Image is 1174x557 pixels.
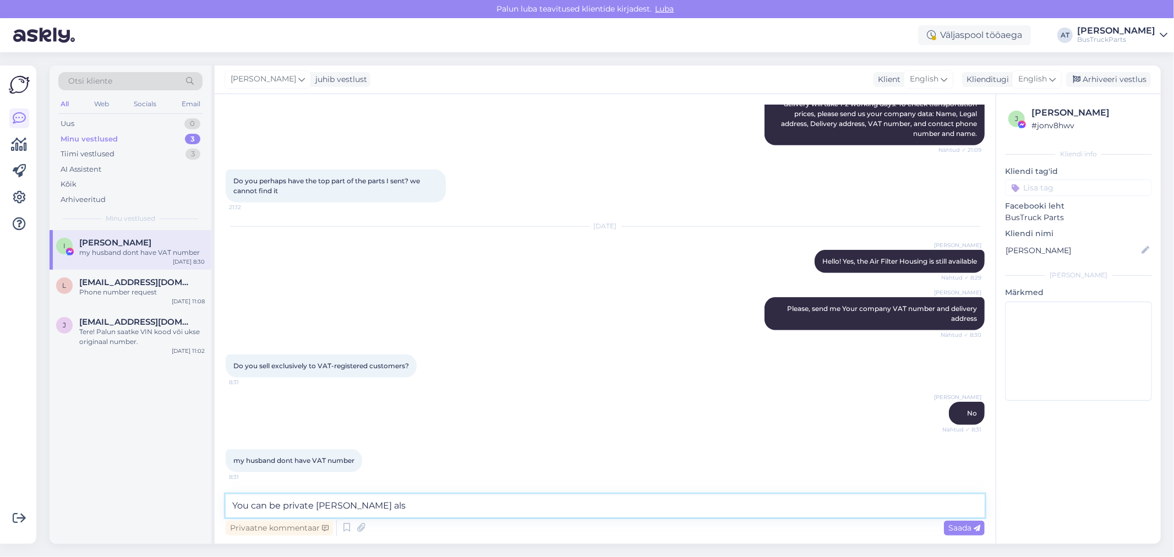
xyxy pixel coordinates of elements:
[106,214,155,223] span: Minu vestlused
[940,331,981,339] span: Nähtud ✓ 8:30
[940,425,981,434] span: Nähtud ✓ 8:31
[1077,26,1167,44] a: [PERSON_NAME]BusTruckParts
[79,327,205,347] div: Tere! Palun saatke VIN kood või ukse originaal number.
[79,317,194,327] span: jan.ojakoski@gmail.com
[92,97,111,111] div: Web
[231,73,296,85] span: [PERSON_NAME]
[934,288,981,297] span: [PERSON_NAME]
[179,97,203,111] div: Email
[61,179,77,190] div: Kõik
[172,297,205,305] div: [DATE] 11:08
[184,118,200,129] div: 0
[79,287,205,297] div: Phone number request
[63,321,66,329] span: j
[1005,228,1152,239] p: Kliendi nimi
[229,378,270,386] span: 8:31
[226,521,333,536] div: Privaatne kommentaar
[61,149,114,160] div: Tiimi vestlused
[61,134,118,145] div: Minu vestlused
[1005,270,1152,280] div: [PERSON_NAME]
[185,134,200,145] div: 3
[1066,72,1151,87] div: Arhiveeri vestlus
[1005,212,1152,223] p: BusTruck Parts
[63,281,67,290] span: l
[934,241,981,249] span: [PERSON_NAME]
[63,242,65,250] span: I
[940,274,981,282] span: Nähtud ✓ 8:29
[910,73,938,85] span: English
[1005,149,1152,159] div: Kliendi info
[61,118,74,129] div: Uus
[787,304,979,323] span: Please, send me Your company VAT number and delivery address
[226,221,985,231] div: [DATE]
[822,257,977,265] span: Hello! Yes, the Air Filter Housing is still available
[1015,114,1018,123] span: j
[1005,200,1152,212] p: Facebooki leht
[173,258,205,266] div: [DATE] 8:30
[1057,28,1073,43] div: AT
[1077,35,1155,44] div: BusTruckParts
[68,75,112,87] span: Otsi kliente
[79,277,194,287] span: leocampos4@hotmail.com
[918,25,1031,45] div: Väljaspool tööaega
[948,523,980,533] span: Saada
[1018,73,1047,85] span: English
[9,74,30,95] img: Askly Logo
[61,164,101,175] div: AI Assistent
[1006,244,1139,256] input: Lisa nimi
[229,473,270,481] span: 8:31
[1005,179,1152,196] input: Lisa tag
[652,4,678,14] span: Luba
[233,177,422,195] span: Do you perhaps have the top part of the parts I sent? we cannot find it
[1031,106,1149,119] div: [PERSON_NAME]
[962,74,1009,85] div: Klienditugi
[934,393,981,401] span: [PERSON_NAME]
[873,74,900,85] div: Klient
[233,456,354,465] span: my husband dont have VAT number
[58,97,71,111] div: All
[79,248,205,258] div: my husband dont have VAT number
[1077,26,1155,35] div: [PERSON_NAME]
[233,362,409,370] span: Do you sell exclusively to VAT-registered customers?
[1005,287,1152,298] p: Märkmed
[79,238,151,248] span: Ivona Dudoit
[1005,166,1152,177] p: Kliendi tag'id
[61,194,106,205] div: Arhiveeritud
[967,409,977,417] span: No
[938,146,981,154] span: Nähtud ✓ 21:09
[229,203,270,211] span: 21:12
[185,149,200,160] div: 3
[311,74,367,85] div: juhib vestlust
[1031,119,1149,132] div: # jonv8hwv
[172,347,205,355] div: [DATE] 11:02
[226,494,985,517] textarea: You can be private [PERSON_NAME] a
[132,97,159,111] div: Socials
